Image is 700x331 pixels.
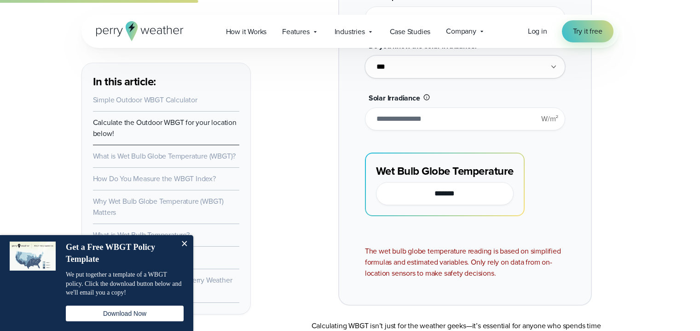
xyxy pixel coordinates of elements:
[218,22,275,41] a: How it Works
[93,74,239,89] h3: In this article:
[365,246,565,279] div: The wet bulb globe temperature reading is based on simplified formulas and estimated variables. O...
[390,26,431,37] span: Case Studies
[282,26,309,37] span: Features
[93,196,224,218] a: Why Wet Bulb Globe Temperature (WBGT) Matters
[335,26,365,37] span: Industries
[93,117,237,139] a: Calculate the Outdoor WBGT for your location below!
[226,26,267,37] span: How it Works
[93,173,216,184] a: How Do You Measure the WBGT Index?
[528,26,547,37] a: Log in
[562,20,613,42] a: Try it free
[382,22,439,41] a: Case Studies
[66,242,174,265] h4: Get a Free WBGT Policy Template
[573,26,602,37] span: Try it free
[66,306,184,321] button: Download Now
[528,26,547,36] span: Log in
[446,26,476,37] span: Company
[66,270,184,297] p: We put together a template of a WBGT policy. Click the download button below and we'll email you ...
[10,242,56,271] img: dialog featured image
[93,95,197,105] a: Simple Outdoor WBGT Calculator
[369,93,420,103] span: Solar Irradiance
[175,235,193,254] button: Close
[93,151,236,161] a: What is Wet Bulb Globe Temperature (WBGT)?
[93,230,190,240] a: What is Wet Bulb Temperature?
